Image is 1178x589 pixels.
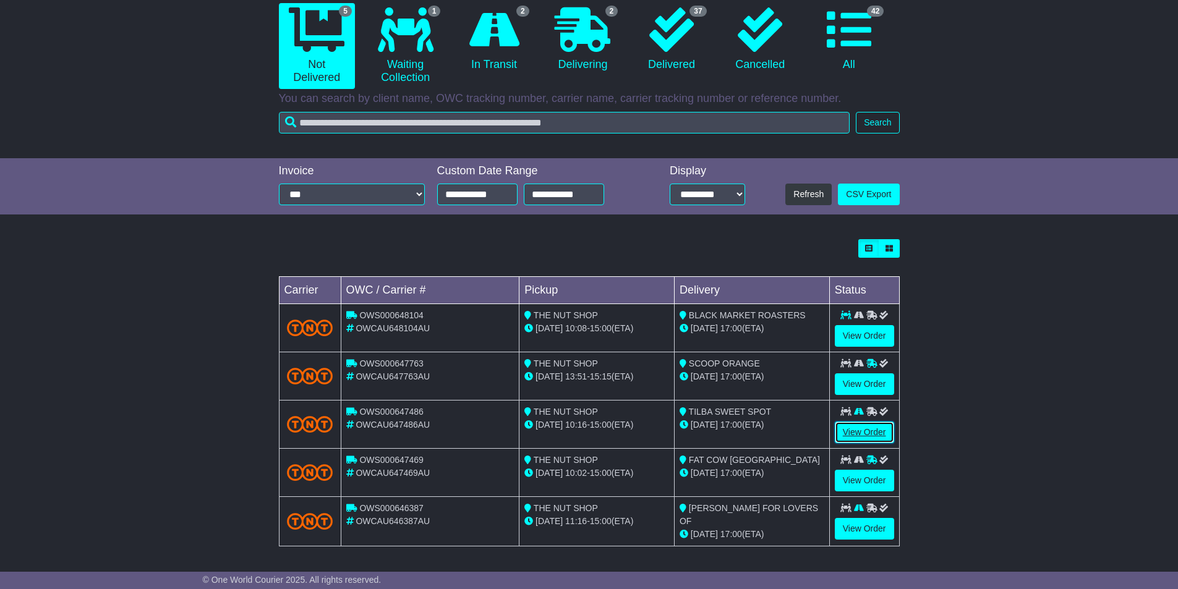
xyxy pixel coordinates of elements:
span: OWS000646387 [359,503,424,513]
span: OWCAU646387AU [356,516,430,526]
a: View Order [835,518,894,540]
span: OWS000648104 [359,310,424,320]
span: THE NUT SHOP [534,503,598,513]
div: - (ETA) [524,418,669,431]
span: [DATE] [536,516,563,526]
div: Display [670,164,745,178]
span: BLACK MARKET ROASTERS [689,310,806,320]
span: THE NUT SHOP [534,407,598,417]
span: 37 [689,6,706,17]
span: 17:00 [720,420,742,430]
span: OWS000647469 [359,455,424,465]
span: 17:00 [720,468,742,478]
span: 1 [428,6,441,17]
button: Refresh [785,184,832,205]
a: View Order [835,422,894,443]
span: 2 [605,6,618,17]
span: OWCAU648104AU [356,323,430,333]
td: Status [829,277,899,304]
span: THE NUT SHOP [534,455,598,465]
span: 17:00 [720,371,742,381]
span: 15:00 [590,516,612,526]
img: TNT_Domestic.png [287,513,333,530]
span: 10:08 [565,323,587,333]
div: Invoice [279,164,425,178]
span: [DATE] [691,420,718,430]
div: - (ETA) [524,515,669,528]
span: [DATE] [691,371,718,381]
span: [DATE] [691,468,718,478]
td: Delivery [674,277,829,304]
div: (ETA) [680,418,824,431]
span: OWCAU647486AU [356,420,430,430]
div: (ETA) [680,370,824,383]
span: 5 [339,6,352,17]
a: 37 Delivered [633,3,709,76]
span: 15:15 [590,371,612,381]
a: CSV Export [838,184,899,205]
span: [DATE] [536,323,563,333]
span: 13:51 [565,371,587,381]
span: 10:02 [565,468,587,478]
div: - (ETA) [524,467,669,480]
span: 2 [516,6,529,17]
a: 2 Delivering [545,3,621,76]
span: SCOOP ORANGE [689,358,760,368]
span: [DATE] [691,529,718,539]
a: View Order [835,470,894,491]
span: 11:16 [565,516,587,526]
a: View Order [835,325,894,347]
div: (ETA) [680,467,824,480]
span: 15:00 [590,323,612,333]
div: Custom Date Range [437,164,636,178]
a: View Order [835,373,894,395]
img: TNT_Domestic.png [287,416,333,433]
div: (ETA) [680,528,824,541]
a: 5 Not Delivered [279,3,355,89]
td: Pickup [519,277,675,304]
a: 2 In Transit [456,3,532,76]
span: [DATE] [536,371,563,381]
span: 10:16 [565,420,587,430]
a: 42 All [811,3,887,76]
span: [DATE] [536,420,563,430]
span: TILBA SWEET SPOT [689,407,772,417]
span: 42 [867,6,884,17]
div: - (ETA) [524,322,669,335]
p: You can search by client name, OWC tracking number, carrier name, carrier tracking number or refe... [279,92,900,106]
a: 1 Waiting Collection [367,3,443,89]
div: - (ETA) [524,370,669,383]
span: 17:00 [720,529,742,539]
span: © One World Courier 2025. All rights reserved. [203,575,382,585]
img: TNT_Domestic.png [287,368,333,384]
td: OWC / Carrier # [341,277,519,304]
img: TNT_Domestic.png [287,464,333,481]
span: [DATE] [691,323,718,333]
span: OWCAU647469AU [356,468,430,478]
span: [DATE] [536,468,563,478]
span: THE NUT SHOP [534,358,598,368]
span: OWCAU647763AU [356,371,430,381]
span: FAT COW [GEOGRAPHIC_DATA] [689,455,820,465]
span: 15:00 [590,420,612,430]
span: THE NUT SHOP [534,310,598,320]
img: TNT_Domestic.png [287,320,333,336]
span: 15:00 [590,468,612,478]
div: (ETA) [680,322,824,335]
span: [PERSON_NAME] FOR LOVERS OF [680,503,818,526]
span: 17:00 [720,323,742,333]
span: OWS000647763 [359,358,424,368]
span: OWS000647486 [359,407,424,417]
button: Search [856,112,899,133]
td: Carrier [279,277,341,304]
a: Cancelled [722,3,798,76]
